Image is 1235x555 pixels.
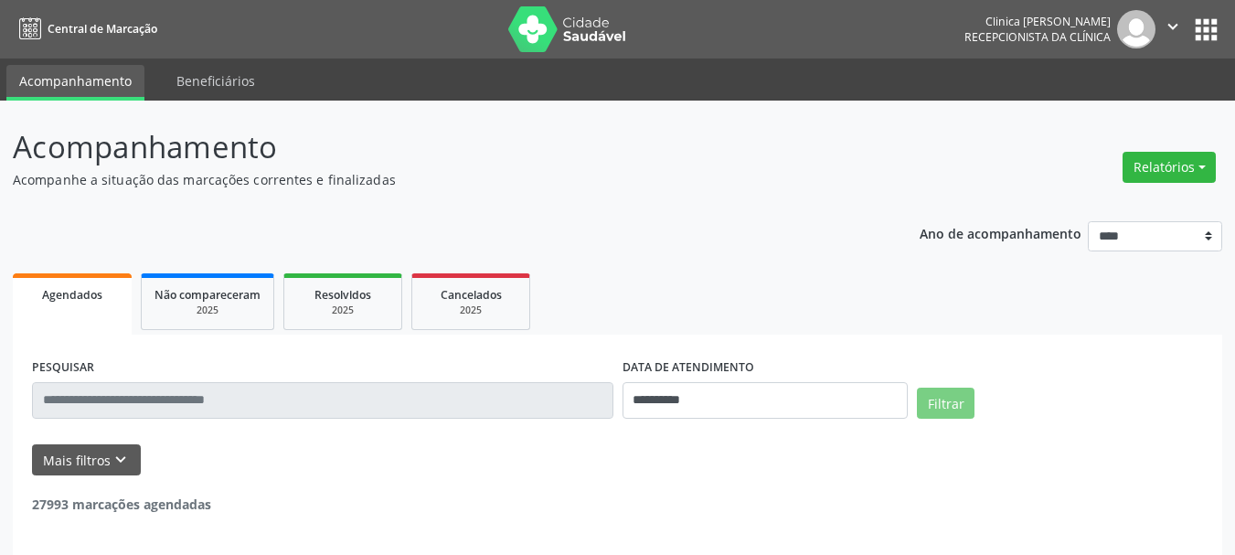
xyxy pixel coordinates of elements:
span: Não compareceram [154,287,261,303]
label: DATA DE ATENDIMENTO [623,354,754,382]
i:  [1163,16,1183,37]
p: Ano de acompanhamento [920,221,1081,244]
a: Central de Marcação [13,14,157,44]
span: Agendados [42,287,102,303]
i: keyboard_arrow_down [111,450,131,470]
div: 2025 [425,304,516,317]
button: Mais filtroskeyboard_arrow_down [32,444,141,476]
label: PESQUISAR [32,354,94,382]
button: apps [1190,14,1222,46]
strong: 27993 marcações agendadas [32,496,211,513]
div: Clinica [PERSON_NAME] [964,14,1111,29]
span: Resolvidos [314,287,371,303]
p: Acompanhamento [13,124,859,170]
button: Relatórios [1123,152,1216,183]
span: Cancelados [441,287,502,303]
a: Beneficiários [164,65,268,97]
p: Acompanhe a situação das marcações correntes e finalizadas [13,170,859,189]
button:  [1155,10,1190,48]
button: Filtrar [917,388,974,419]
div: 2025 [297,304,389,317]
img: img [1117,10,1155,48]
a: Acompanhamento [6,65,144,101]
span: Central de Marcação [48,21,157,37]
span: Recepcionista da clínica [964,29,1111,45]
div: 2025 [154,304,261,317]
